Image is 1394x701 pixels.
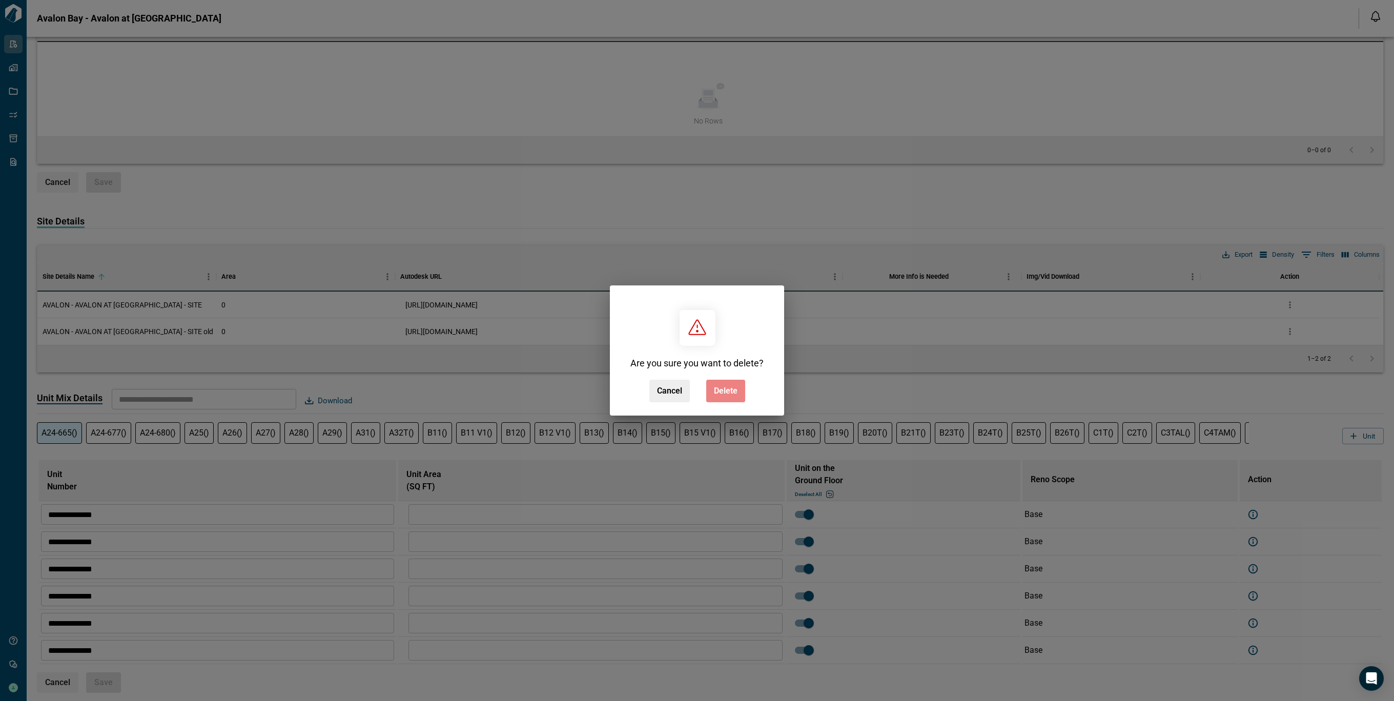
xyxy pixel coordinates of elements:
button: Cancel [649,380,690,402]
div: Open Intercom Messenger [1359,666,1384,691]
span: Delete [714,386,737,396]
span: Are you sure you want to delete? [630,357,764,369]
span: Cancel [657,386,682,396]
button: Delete [706,380,745,402]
